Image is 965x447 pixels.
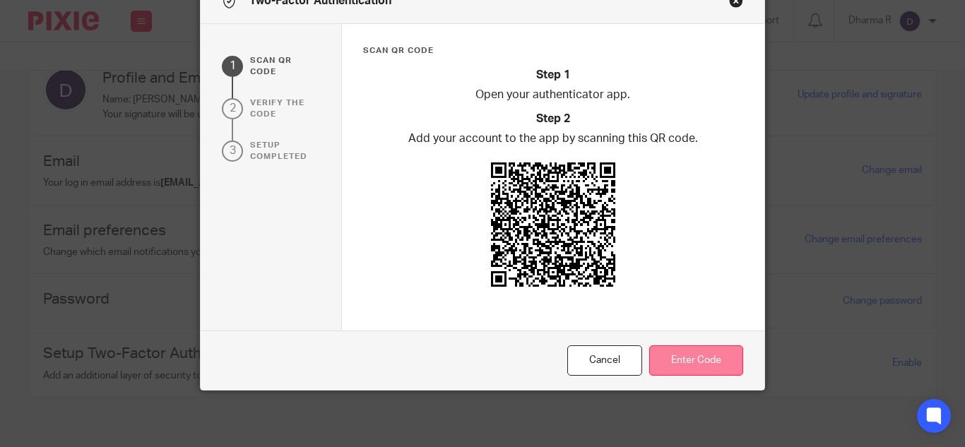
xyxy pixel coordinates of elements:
p: Open your authenticator app. [475,87,630,103]
h2: Step 1 [536,67,570,83]
button: Cancel [567,345,642,376]
p: verify the code [250,97,320,120]
h2: Step 2 [536,111,570,127]
h3: Scan qr code [363,45,744,56]
p: Setup completed [250,140,320,162]
div: 2 [222,98,243,119]
div: 1 [222,56,243,77]
p: Scan qr code [250,55,320,78]
button: Enter Code [649,345,743,376]
img: QR code [482,154,624,295]
div: 3 [222,141,243,162]
p: Add your account to the app by scanning this QR code. [408,131,698,147]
